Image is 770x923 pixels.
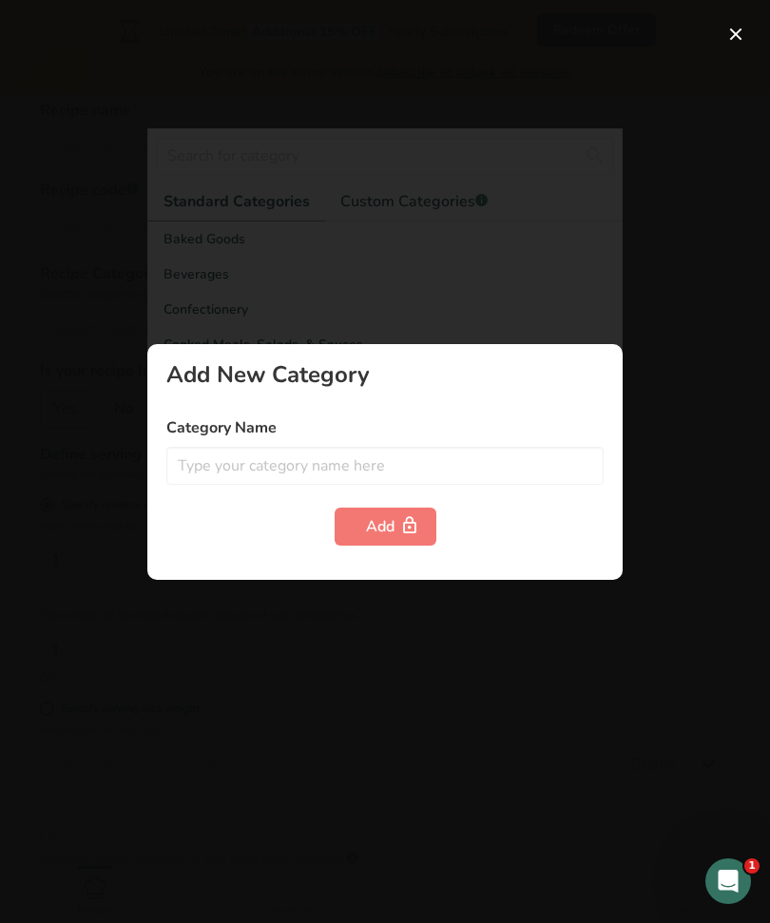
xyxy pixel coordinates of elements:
[744,858,760,874] span: 1
[166,363,604,386] div: Add New Category
[705,858,751,904] iframe: Intercom live chat
[335,508,436,546] button: Add
[366,515,405,538] div: Add
[166,416,604,439] label: Category Name
[166,447,604,485] input: Type your category name here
